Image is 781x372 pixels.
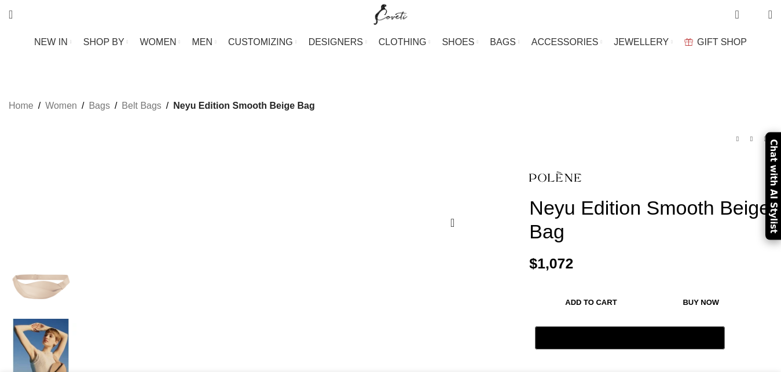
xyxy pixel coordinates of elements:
[442,36,474,47] span: SHOES
[3,31,778,54] div: Main navigation
[34,31,72,54] a: NEW IN
[529,256,573,271] bdi: 1,072
[34,36,68,47] span: NEW IN
[697,36,747,47] span: GIFT SHOP
[371,9,410,19] a: Site logo
[736,6,745,14] span: 0
[684,31,747,54] a: GIFT SHOP
[173,98,314,113] span: Neyu Edition Smooth Beige Bag
[684,38,693,46] img: GiftBag
[122,98,161,113] a: Belt Bags
[140,36,177,47] span: WOMEN
[192,36,213,47] span: MEN
[731,132,745,146] a: Previous product
[535,326,724,349] button: Pay with GPay
[6,235,76,312] img: Polene
[9,98,34,113] a: Home
[490,31,519,54] a: BAGS
[9,98,315,113] nav: Breadcrumb
[614,31,673,54] a: JEWELLERY
[529,256,537,271] span: $
[83,31,129,54] a: SHOP BY
[3,3,19,26] a: Search
[228,36,293,47] span: CUSTOMIZING
[45,98,77,113] a: Women
[140,31,181,54] a: WOMEN
[535,290,647,315] button: Add to cart
[490,36,515,47] span: BAGS
[750,12,759,20] span: 0
[379,36,427,47] span: CLOTHING
[442,31,478,54] a: SHOES
[309,31,367,54] a: DESIGNERS
[529,196,772,244] h1: Neyu Edition Smooth Beige Bag
[89,98,109,113] a: Bags
[228,31,297,54] a: CUSTOMIZING
[379,31,431,54] a: CLOTHING
[531,36,599,47] span: ACCESSORIES
[729,3,745,26] a: 0
[529,163,581,190] img: Polene
[83,36,124,47] span: SHOP BY
[192,31,217,54] a: MEN
[748,3,760,26] div: My Wishlist
[531,31,603,54] a: ACCESSORIES
[309,36,363,47] span: DESIGNERS
[758,132,772,146] a: Next product
[653,290,749,315] button: Buy now
[614,36,669,47] span: JEWELLERY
